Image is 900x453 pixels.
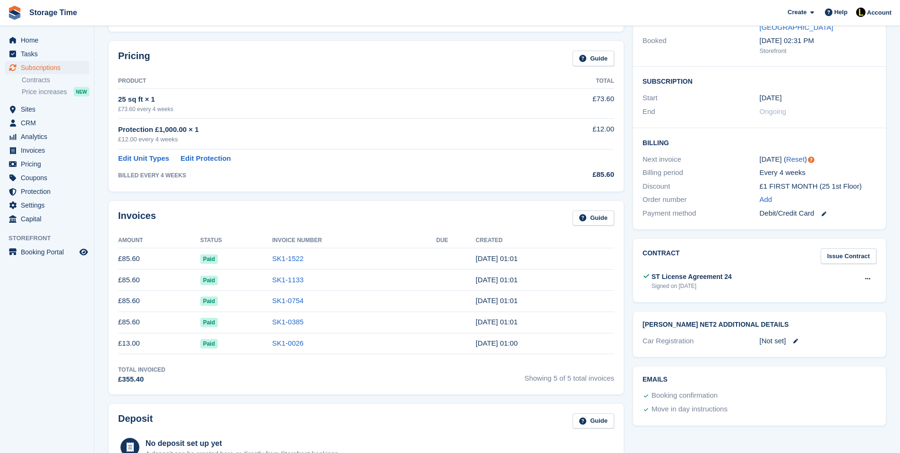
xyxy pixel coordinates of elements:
h2: Deposit [118,413,153,429]
div: [Not set] [760,336,876,347]
a: Guide [573,210,614,226]
div: [DATE] 02:31 PM [760,35,876,46]
span: Paid [200,318,218,327]
span: Ongoing [760,107,787,115]
span: Analytics [21,130,77,143]
td: £85.60 [118,248,200,270]
time: 2025-04-24 00:00:00 UTC [760,93,782,104]
div: 25 sq ft × 1 [118,94,534,105]
a: Price increases NEW [22,87,89,97]
td: £73.60 [534,88,614,118]
span: Price increases [22,87,67,96]
a: menu [5,116,89,130]
div: £73.60 every 4 weeks [118,105,534,113]
td: £85.60 [118,312,200,333]
span: Paid [200,296,218,306]
span: Settings [21,199,77,212]
div: Move in day instructions [651,404,728,415]
a: Guide [573,51,614,66]
div: £12.00 every 4 weeks [118,135,534,144]
div: Booking confirmation [651,390,718,401]
div: No deposit set up yet [146,438,340,449]
div: Next invoice [643,154,759,165]
th: Status [200,233,272,248]
div: £85.60 [534,169,614,180]
span: Paid [200,254,218,264]
a: SK1-0385 [272,318,304,326]
td: £85.60 [118,290,200,312]
div: Billing period [643,167,759,178]
div: Start [643,93,759,104]
div: Car Registration [643,336,759,347]
a: Storage Time - [GEOGRAPHIC_DATA] [760,12,833,31]
a: SK1-0026 [272,339,304,347]
span: Help [834,8,848,17]
th: Invoice Number [272,233,436,248]
a: menu [5,157,89,171]
div: £355.40 [118,374,165,385]
th: Total [534,74,614,89]
a: SK1-1133 [272,276,304,284]
h2: [PERSON_NAME] Net2 Additional Details [643,321,876,329]
div: [DATE] ( ) [760,154,876,165]
span: Sites [21,103,77,116]
div: Storefront [760,46,876,56]
a: menu [5,61,89,74]
div: Booked [643,35,759,55]
div: Protection £1,000.00 × 1 [118,124,534,135]
a: menu [5,103,89,116]
div: Payment method [643,208,759,219]
h2: Invoices [118,210,156,226]
span: Coupons [21,171,77,184]
div: End [643,106,759,117]
a: menu [5,199,89,212]
span: Subscriptions [21,61,77,74]
td: £13.00 [118,333,200,354]
span: Capital [21,212,77,226]
a: menu [5,185,89,198]
span: Pricing [21,157,77,171]
time: 2025-07-17 00:01:26 UTC [476,276,518,284]
a: Edit Protection [180,153,231,164]
img: stora-icon-8386f47178a22dfd0bd8f6a31ec36ba5ce8667c1dd55bd0f319d3a0aa187defe.svg [8,6,22,20]
th: Amount [118,233,200,248]
span: Home [21,34,77,47]
a: menu [5,171,89,184]
a: SK1-1522 [272,254,304,262]
h2: Emails [643,376,876,383]
span: CRM [21,116,77,130]
time: 2025-04-24 00:00:55 UTC [476,339,518,347]
span: Paid [200,276,218,285]
a: menu [5,130,89,143]
span: Create [788,8,806,17]
h2: Billing [643,138,876,147]
a: Reset [786,155,805,163]
th: Created [476,233,614,248]
div: Every 4 weeks [760,167,876,178]
a: menu [5,212,89,226]
div: Order number [643,194,759,205]
span: Showing 5 of 5 total invoices [524,366,614,385]
div: NEW [74,87,89,96]
a: menu [5,245,89,259]
time: 2025-05-22 00:01:31 UTC [476,318,518,326]
span: Paid [200,339,218,348]
a: Preview store [78,246,89,258]
img: Laaibah Sarwar [856,8,866,17]
a: Add [760,194,772,205]
a: menu [5,144,89,157]
div: Tooltip anchor [807,156,815,164]
span: Booking Portal [21,245,77,259]
h2: Subscription [643,76,876,86]
span: Tasks [21,47,77,61]
td: £12.00 [534,119,614,149]
div: Debit/Credit Card [760,208,876,219]
time: 2025-06-19 00:01:52 UTC [476,296,518,305]
th: Product [118,74,534,89]
th: Due [436,233,476,248]
div: £1 FIRST MONTH (25 1st Floor) [760,181,876,192]
time: 2025-08-14 00:01:03 UTC [476,254,518,262]
a: menu [5,47,89,61]
a: SK1-0754 [272,296,304,305]
span: Protection [21,185,77,198]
